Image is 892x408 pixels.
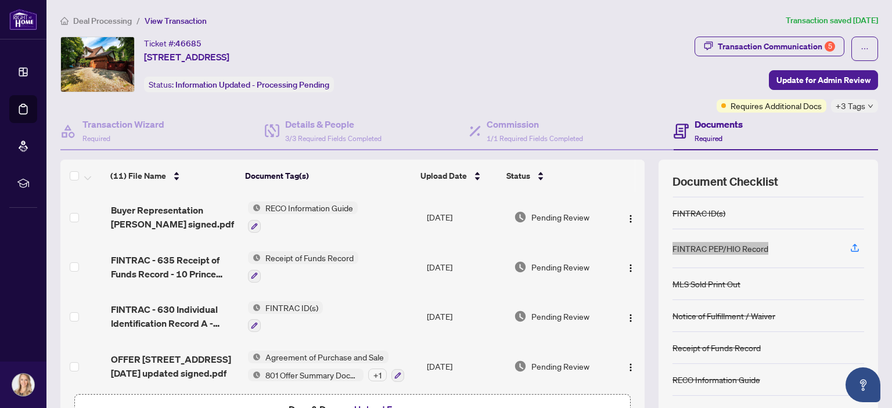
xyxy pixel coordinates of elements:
[420,169,467,182] span: Upload Date
[106,160,240,192] th: (11) File Name
[422,292,509,342] td: [DATE]
[531,360,589,373] span: Pending Review
[136,14,140,27] li: /
[514,261,527,273] img: Document Status
[110,169,166,182] span: (11) File Name
[672,341,761,354] div: Receipt of Funds Record
[502,160,606,192] th: Status
[144,50,229,64] span: [STREET_ADDRESS]
[672,277,740,290] div: MLS Sold Print Out
[776,71,871,89] span: Update for Admin Review
[261,351,389,363] span: Agreement of Purchase and Sale
[626,313,635,323] img: Logo
[248,251,358,283] button: Status IconReceipt of Funds Record
[621,357,640,375] button: Logo
[422,192,509,242] td: [DATE]
[695,37,844,56] button: Transaction Communication5
[621,258,640,276] button: Logo
[144,37,202,50] div: Ticket #:
[695,117,743,131] h4: Documents
[487,134,583,143] span: 1/1 Required Fields Completed
[531,310,589,323] span: Pending Review
[248,201,261,214] img: Status Icon
[621,208,640,226] button: Logo
[248,201,358,233] button: Status IconRECO Information Guide
[626,263,635,273] img: Logo
[61,37,134,92] img: IMG-W12286357_1.jpg
[144,77,334,92] div: Status:
[285,117,382,131] h4: Details & People
[248,351,404,382] button: Status IconAgreement of Purchase and SaleStatus Icon801 Offer Summary Document - For use with Agr...
[82,117,164,131] h4: Transaction Wizard
[261,369,364,381] span: 801 Offer Summary Document - For use with Agreement of Purchase and Sale
[769,70,878,90] button: Update for Admin Review
[695,134,722,143] span: Required
[261,301,323,314] span: FINTRAC ID(s)
[846,367,880,402] button: Open asap
[240,160,416,192] th: Document Tag(s)
[836,99,865,113] span: +3 Tags
[514,360,527,373] img: Document Status
[718,37,835,56] div: Transaction Communication
[111,253,238,281] span: FINTRAC - 635 Receipt of Funds Record - 10 Prince St.pdf
[626,214,635,223] img: Logo
[285,134,382,143] span: 3/3 Required Fields Completed
[261,201,358,214] span: RECO Information Guide
[248,251,261,264] img: Status Icon
[626,363,635,372] img: Logo
[506,169,530,182] span: Status
[248,351,261,363] img: Status Icon
[111,352,238,380] span: OFFER [STREET_ADDRESS] [DATE] updated signed.pdf
[422,341,509,391] td: [DATE]
[82,134,110,143] span: Required
[672,207,725,219] div: FINTRAC ID(s)
[12,374,34,396] img: Profile Icon
[621,307,640,326] button: Logo
[175,38,202,49] span: 46685
[514,211,527,223] img: Document Status
[531,261,589,273] span: Pending Review
[825,41,835,52] div: 5
[73,16,132,26] span: Deal Processing
[111,302,238,330] span: FINTRAC - 630 Individual Identification Record A - [PERSON_NAME].pdf
[487,117,583,131] h4: Commission
[248,369,261,381] img: Status Icon
[861,45,869,53] span: ellipsis
[786,14,878,27] article: Transaction saved [DATE]
[261,251,358,264] span: Receipt of Funds Record
[248,301,261,314] img: Status Icon
[9,9,37,30] img: logo
[868,103,873,109] span: down
[175,80,329,90] span: Information Updated - Processing Pending
[248,301,323,333] button: Status IconFINTRAC ID(s)
[422,242,509,292] td: [DATE]
[368,369,387,381] div: + 1
[672,373,760,386] div: RECO Information Guide
[531,211,589,223] span: Pending Review
[416,160,502,192] th: Upload Date
[672,174,778,190] span: Document Checklist
[60,17,69,25] span: home
[672,309,775,322] div: Notice of Fulfillment / Waiver
[145,16,207,26] span: View Transaction
[731,99,822,112] span: Requires Additional Docs
[672,242,768,255] div: FINTRAC PEP/HIO Record
[111,203,238,231] span: Buyer Representation [PERSON_NAME] signed.pdf
[514,310,527,323] img: Document Status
